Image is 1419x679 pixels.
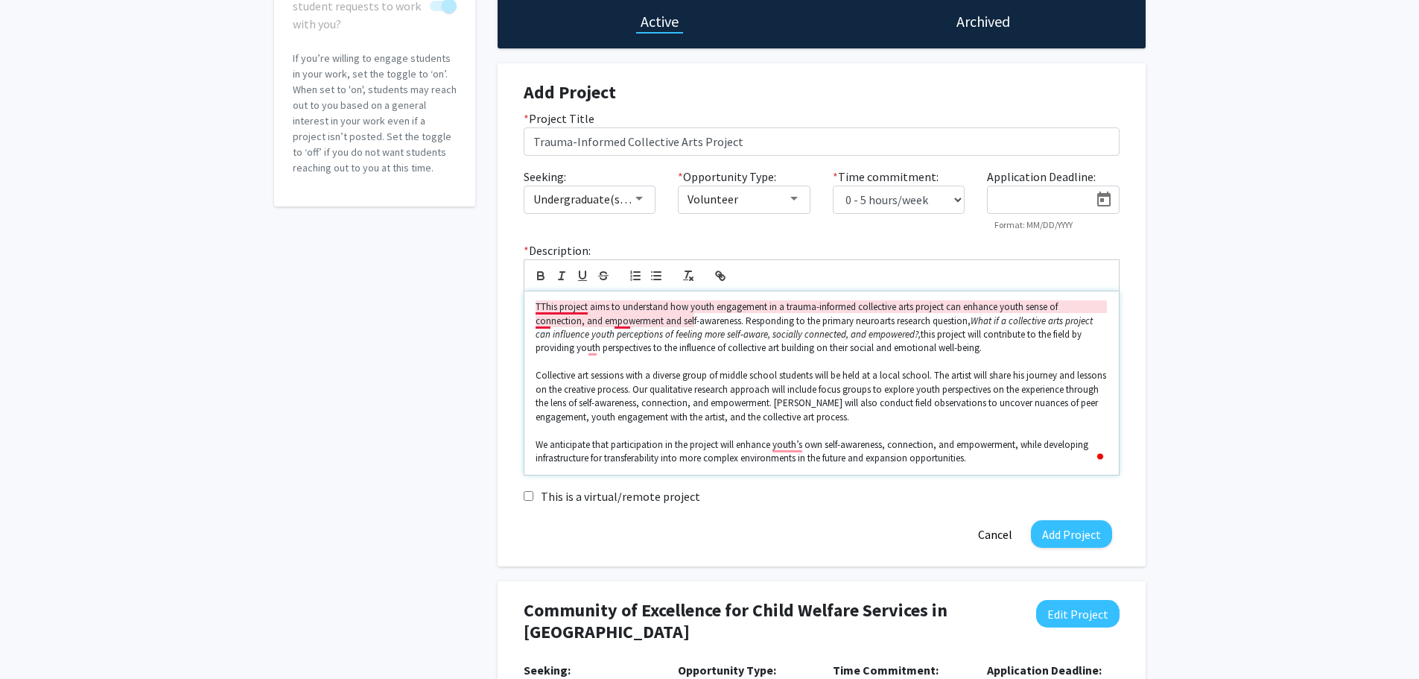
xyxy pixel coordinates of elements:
[967,520,1023,548] button: Cancel
[536,300,1108,356] p: TThis project aims to understand how youth engagement in a trauma-informed collective arts projec...
[833,168,939,186] label: Time commitment:
[688,192,738,206] span: Volunteer
[524,80,616,104] strong: Add Project
[536,315,1095,341] em: What if a collective arts project can influence youth perceptions of feeling more self-aware, soc...
[541,487,700,505] label: This is a virtual/remote project
[1089,186,1119,213] button: Open calendar
[524,291,1119,474] div: To enrich screen reader interactions, please activate Accessibility in Grammarly extension settings
[678,168,776,186] label: Opportunity Type:
[524,663,571,678] b: Seeking:
[293,51,457,176] p: If you’re willing to engage students in your work, set the toggle to ‘on’. When set to 'on', stud...
[11,612,63,668] iframe: Chat
[956,11,1010,32] h1: Archived
[536,438,1108,466] p: We anticipate that participation in the project will enhance youth’s own self-awareness, connecti...
[994,220,1073,230] mat-hint: Format: MM/DD/YYYY
[987,168,1096,186] label: Application Deadline:
[524,241,591,259] label: Description:
[1031,520,1112,548] button: Add Project
[524,110,594,127] label: Project Title
[524,168,566,186] label: Seeking:
[678,663,776,678] b: Opportunity Type:
[1036,600,1120,628] button: Edit Project
[833,663,939,678] b: Time Commitment:
[987,663,1102,678] b: Application Deadline:
[641,11,679,32] h1: Active
[536,369,1108,424] p: Collective art sessions with a diverse group of middle school students will be held at a local sc...
[524,600,1012,643] h4: Community of Excellence for Child Welfare Services in [GEOGRAPHIC_DATA]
